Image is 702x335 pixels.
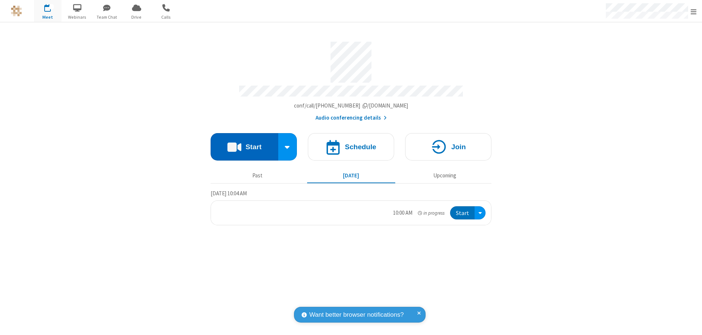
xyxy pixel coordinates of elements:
[309,310,404,320] span: Want better browser notifications?
[64,14,91,20] span: Webinars
[11,5,22,16] img: QA Selenium DO NOT DELETE OR CHANGE
[684,316,697,330] iframe: Chat
[308,133,394,161] button: Schedule
[316,114,387,122] button: Audio conferencing details
[211,133,278,161] button: Start
[345,143,376,150] h4: Schedule
[152,14,180,20] span: Calls
[450,206,475,220] button: Start
[214,169,302,182] button: Past
[418,210,445,217] em: in progress
[294,102,408,110] button: Copy my meeting room linkCopy my meeting room link
[294,102,408,109] span: Copy my meeting room link
[211,36,491,122] section: Account details
[49,4,54,10] div: 1
[405,133,491,161] button: Join
[211,189,491,226] section: Today's Meetings
[278,133,297,161] div: Start conference options
[93,14,121,20] span: Team Chat
[123,14,150,20] span: Drive
[475,206,486,220] div: Open menu
[211,190,247,197] span: [DATE] 10:04 AM
[451,143,466,150] h4: Join
[245,143,261,150] h4: Start
[401,169,489,182] button: Upcoming
[307,169,395,182] button: [DATE]
[34,14,61,20] span: Meet
[393,209,412,217] div: 10:00 AM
